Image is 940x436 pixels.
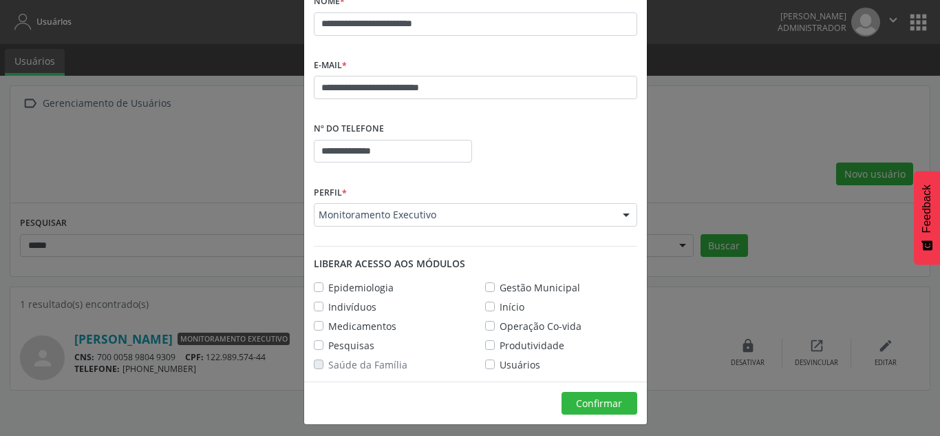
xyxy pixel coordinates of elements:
[314,256,637,271] div: Liberar acesso aos módulos
[500,338,564,353] label: Produtividade
[328,338,374,353] label: Pesquisas
[500,280,580,295] label: Gestão Municipal
[314,118,384,140] label: Nº do Telefone
[314,55,347,76] label: E-mail
[576,397,622,410] span: Confirmar
[328,300,376,314] label: Indivíduos
[328,319,396,333] label: Medicamentos
[319,208,609,222] span: Monitoramento Executivo
[500,319,581,333] label: Operação Co-vida
[314,182,347,203] label: Perfil
[921,185,933,233] span: Feedback
[328,280,394,295] label: Epidemiologia
[500,300,524,314] label: Início
[500,357,540,372] label: Usuários
[562,392,637,415] button: Confirmar
[914,171,940,264] button: Feedback - Mostrar pesquisa
[328,357,407,372] label: Saúde da Família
